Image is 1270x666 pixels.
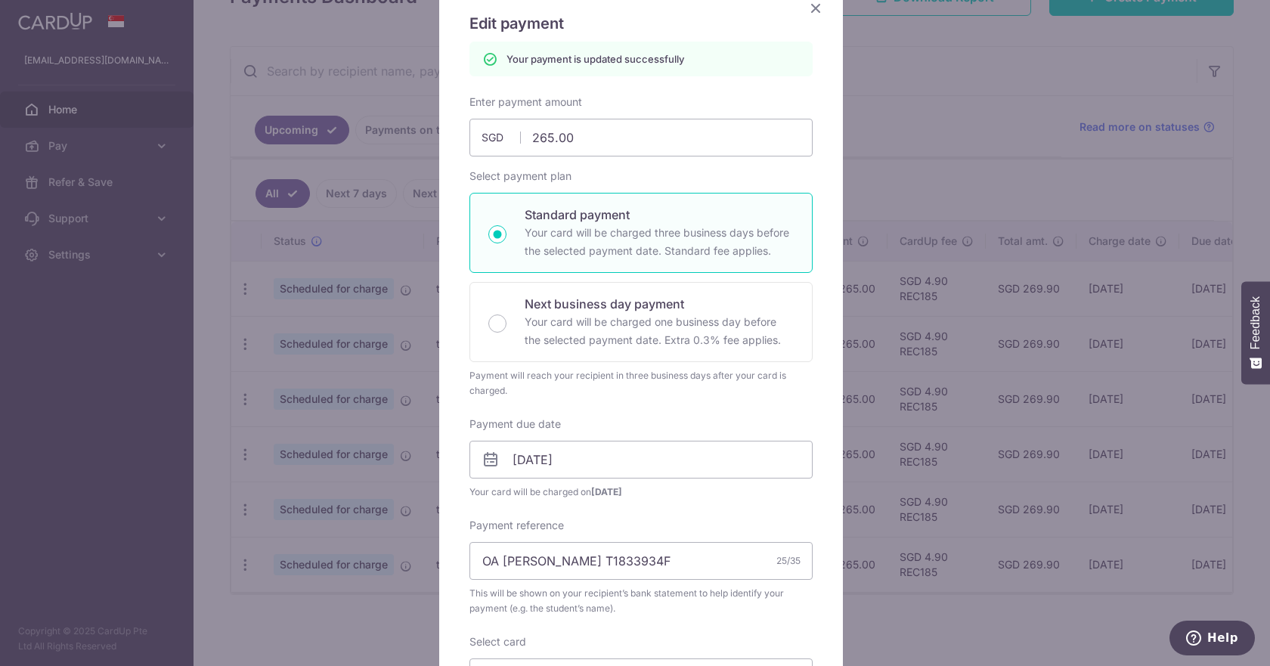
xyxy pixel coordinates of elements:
span: Feedback [1249,296,1262,349]
label: Payment reference [469,518,564,533]
span: Your card will be charged on [469,485,813,500]
label: Select card [469,634,526,649]
p: Standard payment [525,206,794,224]
div: Payment will reach your recipient in three business days after your card is charged. [469,368,813,398]
label: Select payment plan [469,169,571,184]
label: Enter payment amount [469,94,582,110]
h5: Edit payment [469,11,813,36]
input: 0.00 [469,119,813,156]
iframe: Opens a widget where you can find more information [1169,621,1255,658]
p: Next business day payment [525,295,794,313]
p: Your card will be charged one business day before the selected payment date. Extra 0.3% fee applies. [525,313,794,349]
p: Your card will be charged three business days before the selected payment date. Standard fee appl... [525,224,794,260]
button: Feedback - Show survey [1241,281,1270,384]
span: This will be shown on your recipient’s bank statement to help identify your payment (e.g. the stu... [469,586,813,616]
div: 25/35 [776,553,801,568]
span: SGD [482,130,521,145]
label: Payment due date [469,417,561,432]
p: Your payment is updated successfully [506,51,684,67]
input: DD / MM / YYYY [469,441,813,479]
span: [DATE] [591,486,622,497]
